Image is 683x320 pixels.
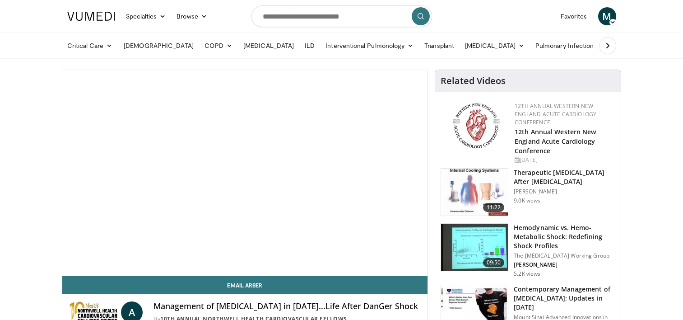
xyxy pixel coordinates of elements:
[514,270,540,278] p: 5.2K views
[153,301,420,311] h4: Management of [MEDICAL_DATA] in [DATE]...Life After DanGer Shock
[320,37,419,55] a: Interventional Pulmonology
[118,37,199,55] a: [DEMOGRAPHIC_DATA]
[62,70,428,276] video-js: Video Player
[598,7,616,25] a: M
[483,203,505,212] span: 11:22
[514,188,615,195] p: [PERSON_NAME]
[514,261,615,268] p: [PERSON_NAME]
[441,224,508,271] img: 2496e462-765f-4e8f-879f-a0c8e95ea2b6.150x105_q85_crop-smart_upscale.jpg
[515,127,596,155] a: 12th Annual Western New England Acute Cardiology Conference
[299,37,320,55] a: ILD
[171,7,213,25] a: Browse
[441,169,508,216] img: 243698_0002_1.png.150x105_q85_crop-smart_upscale.jpg
[515,156,613,164] div: [DATE]
[514,252,615,259] p: The [MEDICAL_DATA] Working Group
[514,168,615,186] h3: Therapeutic [MEDICAL_DATA] After [MEDICAL_DATA]
[555,7,593,25] a: Favorites
[441,168,615,216] a: 11:22 Therapeutic [MEDICAL_DATA] After [MEDICAL_DATA] [PERSON_NAME] 9.0K views
[67,12,115,21] img: VuMedi Logo
[530,37,608,55] a: Pulmonary Infection
[451,102,502,150] img: 0954f259-7907-4053-a817-32a96463ecc8.png.150x105_q85_autocrop_double_scale_upscale_version-0.2.png
[251,5,432,27] input: Search topics, interventions
[515,102,596,126] a: 12th Annual Western New England Acute Cardiology Conference
[199,37,238,55] a: COPD
[460,37,530,55] a: [MEDICAL_DATA]
[238,37,299,55] a: [MEDICAL_DATA]
[514,223,615,250] h3: Hemodynamic vs. Hemo-Metabolic Shock: Redefining Shock Profiles
[441,223,615,278] a: 09:50 Hemodynamic vs. Hemo-Metabolic Shock: Redefining Shock Profiles The [MEDICAL_DATA] Working ...
[62,276,428,294] a: Email Arber
[441,75,506,86] h4: Related Videos
[514,197,540,204] p: 9.0K views
[514,285,615,312] h3: Contemporary Management of [MEDICAL_DATA]: Updates in [DATE]
[419,37,460,55] a: Transplant
[121,7,172,25] a: Specialties
[483,258,505,267] span: 09:50
[62,37,118,55] a: Critical Care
